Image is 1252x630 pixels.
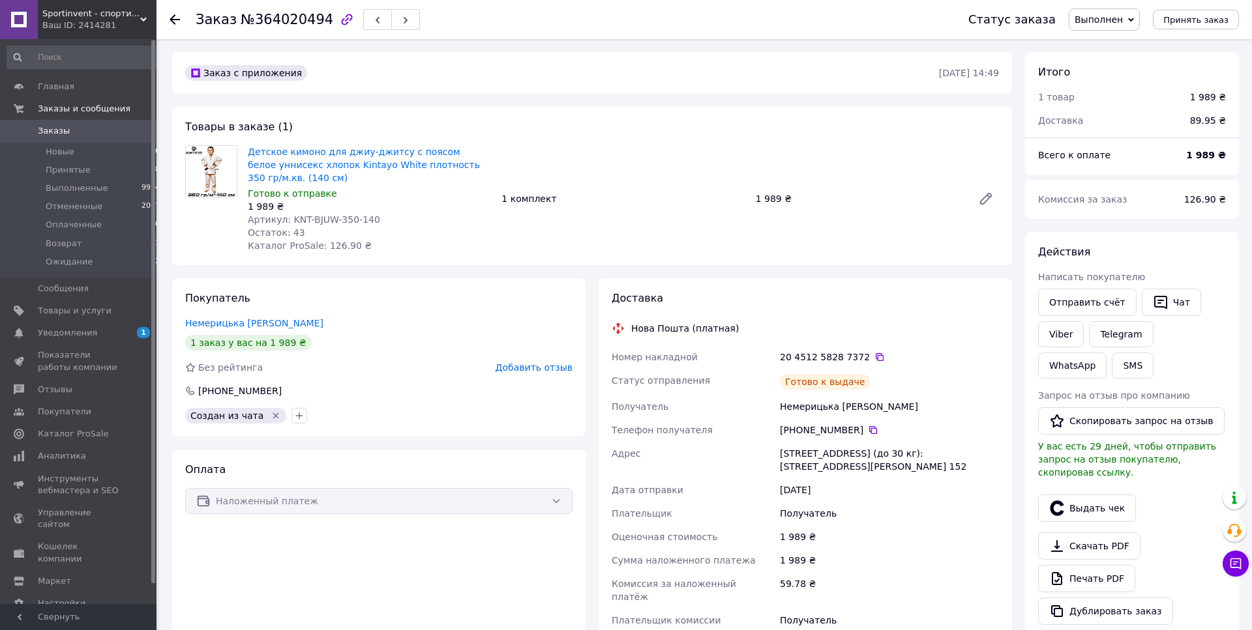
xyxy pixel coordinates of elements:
span: Создан из чата [190,410,263,421]
span: Статус отправления [612,375,710,386]
span: Доставка [1038,115,1083,126]
div: 1 989 ₴ [1190,91,1226,104]
span: Возврат [46,238,82,250]
span: Без рейтинга [198,362,263,373]
svg: Удалить метку [271,410,281,421]
a: Скачать PDF [1038,532,1140,560]
span: Покупатель [185,292,250,304]
span: Оплата [185,463,226,476]
span: Получатель [612,401,668,412]
div: 1 989 ₴ [777,549,1002,572]
span: Адрес [612,448,640,459]
span: Сумма наложенного платежа [612,555,756,566]
span: Артикул: KNT-BJUW-350-140 [248,214,380,225]
span: 1 [137,327,150,338]
span: Показатели работы компании [38,349,121,373]
a: WhatsApp [1038,352,1107,379]
span: Оценочная стоимость [612,532,718,542]
div: Вернуться назад [170,13,180,26]
span: Заказы и сообщения [38,103,130,115]
span: Готово к отправке [248,188,337,199]
div: Немерицька [PERSON_NAME] [777,395,1002,418]
span: Действия [1038,246,1090,258]
div: 20 4512 5828 7372 [780,351,999,364]
div: Ваш ID: 2414281 [42,20,156,31]
span: Добавить отзыв [496,362,573,373]
button: Выдать чек [1038,494,1136,522]
span: Комиссия за наложенный платёж [612,579,736,602]
button: Дублировать заказ [1038,597,1173,625]
span: Ожидание [46,256,93,268]
span: Выполнен [1075,14,1123,25]
b: 1 989 ₴ [1186,150,1226,160]
button: Скопировать запрос на отзыв [1038,407,1225,435]
div: Статус заказа [968,13,1056,26]
a: Viber [1038,321,1084,347]
span: 8 [155,164,160,176]
span: У вас есть 29 дней, чтобы отправить запрос на отзыв покупателю, скопировав ссылку. [1038,441,1216,478]
div: 1 989 ₴ [248,200,491,213]
time: [DATE] 14:49 [939,68,999,78]
span: Настройки [38,597,85,609]
span: 21 [151,238,160,250]
span: 0 [155,146,160,158]
div: Готово к выдаче [780,374,870,390]
span: Уведомления [38,327,97,339]
img: Детское кимоно для джиу-джитсу с поясом белое уннисекс хлопок Kintayo White плотность 350 гр/м.кв... [186,146,237,197]
span: Sportinvent - спортивный интернет магазин [42,8,140,20]
span: Отзывы [38,384,72,395]
a: Немерицька [PERSON_NAME] [185,318,323,328]
span: Сообщения [38,283,89,294]
div: [DATE] [777,478,1002,502]
span: Написать покупателю [1038,272,1145,282]
span: Итого [1038,66,1070,78]
span: Номер накладной [612,352,698,362]
span: Инструменты вебмастера и SEO [38,473,121,496]
span: Выполненные [46,182,108,194]
button: SMS [1112,352,1154,379]
span: 2067 [142,201,160,212]
span: Маркет [38,575,71,587]
span: Заказы [38,125,70,137]
span: Всего к оплате [1038,150,1110,160]
div: 1 989 ₴ [751,190,968,208]
span: Комиссия за заказ [1038,194,1127,205]
span: Дата отправки [612,485,683,495]
div: 59.78 ₴ [777,572,1002,609]
div: Заказ с приложения [185,65,307,81]
span: Плательщик [612,508,672,519]
div: [PHONE_NUMBER] [197,384,283,397]
div: [STREET_ADDRESS] (до 30 кг): [STREET_ADDRESS][PERSON_NAME] 152 [777,442,1002,478]
a: Детское кимоно для джиу-джитсу с поясом белое уннисекс хлопок Kintayo White плотность 350 гр/м.кв... [248,147,480,183]
span: №364020494 [241,12,333,27]
span: Главная [38,81,74,93]
div: [PHONE_NUMBER] [780,423,999,437]
div: 89.95 ₴ [1182,106,1234,135]
span: Остаток: 43 [248,227,305,238]
span: 9924 [142,182,160,194]
span: 0 [155,219,160,231]
div: 1 заказ у вас на 1 989 ₴ [185,335,312,351]
span: Принять заказ [1163,15,1229,25]
button: Чат [1142,289,1201,316]
span: Товары в заказе (1) [185,121,293,133]
span: Каталог ProSale: 126.90 ₴ [248,240,372,251]
span: Покупатели [38,406,91,418]
span: Принятые [46,164,91,176]
span: 1 товар [1038,92,1075,102]
span: Товары и услуги [38,305,112,317]
button: Принять заказ [1153,10,1239,29]
span: Новые [46,146,74,158]
span: Управление сайтом [38,507,121,530]
span: Оплаченные [46,219,102,231]
div: 1 989 ₴ [777,525,1002,549]
button: Чат с покупателем [1223,551,1249,577]
span: Запрос на отзыв про компанию [1038,390,1190,401]
span: 2 [155,256,160,268]
div: Нова Пошта (платная) [628,322,742,335]
div: Получатель [777,502,1002,525]
input: Поиск [7,46,161,69]
span: Доставка [612,292,663,304]
button: Отправить счёт [1038,289,1137,316]
span: Телефон получателя [612,425,713,435]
